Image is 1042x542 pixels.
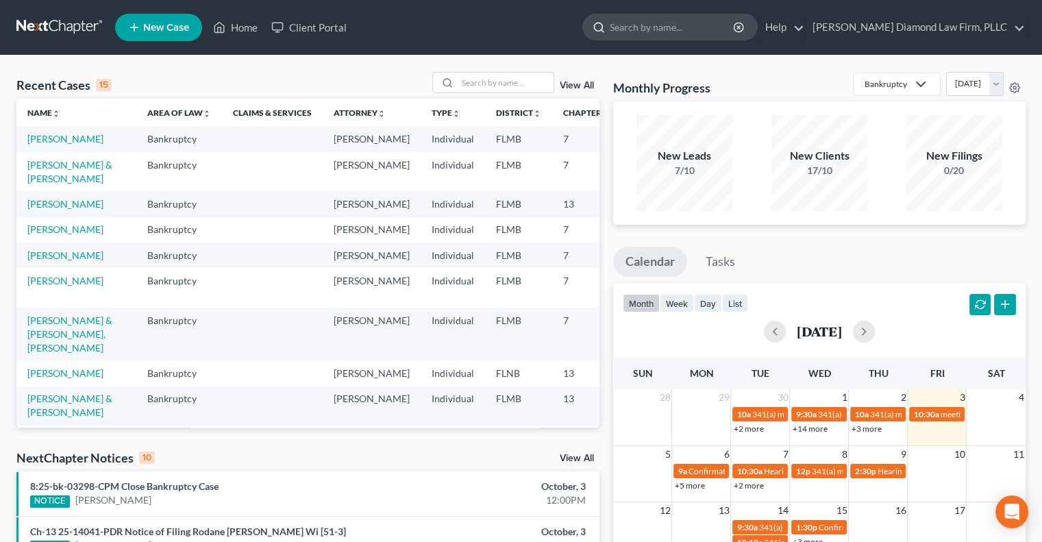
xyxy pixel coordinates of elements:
[136,152,222,191] td: Bankruptcy
[722,294,748,312] button: list
[421,426,485,478] td: Individual
[30,480,219,492] a: 8:25-bk-03298-CPM Close Bankruptcy Case
[797,324,842,338] h2: [DATE]
[795,466,810,476] span: 12p
[552,268,621,307] td: 7
[663,446,671,463] span: 5
[987,367,1004,379] span: Sat
[851,423,881,434] a: +3 more
[203,110,211,118] i: unfold_more
[795,409,816,419] span: 9:30a
[323,268,421,307] td: [PERSON_NAME]
[552,152,621,191] td: 7
[485,360,552,386] td: FLNB
[868,367,888,379] span: Thu
[1012,446,1026,463] span: 11
[776,502,789,519] span: 14
[432,108,460,118] a: Typeunfold_more
[136,308,222,360] td: Bankruptcy
[688,466,845,476] span: Confirmation Hearing for [PERSON_NAME]
[834,502,848,519] span: 15
[136,386,222,426] td: Bankruptcy
[930,367,944,379] span: Fri
[421,217,485,243] td: Individual
[421,360,485,386] td: Individual
[818,522,973,532] span: Confirmation hearing for [PERSON_NAME]
[452,110,460,118] i: unfold_more
[733,423,763,434] a: +2 more
[560,81,594,90] a: View All
[323,426,421,478] td: [PERSON_NAME]
[636,148,732,164] div: New Leads
[410,480,586,493] div: October, 3
[458,73,554,93] input: Search by name...
[27,315,112,354] a: [PERSON_NAME] & [PERSON_NAME], [PERSON_NAME]
[771,164,867,177] div: 17/10
[817,409,950,419] span: 341(a) meeting for [PERSON_NAME]
[958,389,966,406] span: 3
[771,148,867,164] div: New Clients
[552,426,621,478] td: 13
[717,502,730,519] span: 13
[632,367,652,379] span: Sun
[136,268,222,307] td: Bankruptcy
[323,152,421,191] td: [PERSON_NAME]
[952,502,966,519] span: 17
[421,308,485,360] td: Individual
[421,386,485,426] td: Individual
[421,268,485,307] td: Individual
[136,191,222,217] td: Bankruptcy
[795,522,817,532] span: 1:30p
[840,446,848,463] span: 8
[147,108,211,118] a: Area of Lawunfold_more
[995,495,1028,528] div: Open Intercom Messenger
[30,495,70,508] div: NOTICE
[865,78,907,90] div: Bankruptcy
[613,247,687,277] a: Calendar
[323,126,421,151] td: [PERSON_NAME]
[52,110,60,118] i: unfold_more
[613,79,710,96] h3: Monthly Progress
[893,502,907,519] span: 16
[136,243,222,268] td: Bankruptcy
[552,360,621,386] td: 13
[323,386,421,426] td: [PERSON_NAME]
[485,243,552,268] td: FLMB
[752,409,884,419] span: 341(a) meeting for [PERSON_NAME]
[811,466,943,476] span: 341(a) meeting for [PERSON_NAME]
[736,466,762,476] span: 10:30a
[736,409,750,419] span: 10a
[377,110,386,118] i: unfold_more
[658,389,671,406] span: 28
[16,449,155,466] div: NextChapter Notices
[552,243,621,268] td: 7
[27,223,103,235] a: [PERSON_NAME]
[485,191,552,217] td: FLMB
[323,243,421,268] td: [PERSON_NAME]
[27,159,112,184] a: [PERSON_NAME] & [PERSON_NAME]
[722,446,730,463] span: 6
[485,426,552,478] td: FLMB
[623,294,660,312] button: month
[533,110,541,118] i: unfold_more
[323,191,421,217] td: [PERSON_NAME]
[763,466,943,476] span: Hearing for [PERSON_NAME] & [PERSON_NAME]
[264,15,353,40] a: Client Portal
[563,108,610,118] a: Chapterunfold_more
[421,191,485,217] td: Individual
[694,294,722,312] button: day
[421,243,485,268] td: Individual
[806,15,1025,40] a: [PERSON_NAME] Diamond Law Firm, PLLC
[758,15,804,40] a: Help
[496,108,541,118] a: Districtunfold_more
[906,164,1002,177] div: 0/20
[222,99,323,126] th: Claims & Services
[689,367,713,379] span: Mon
[854,409,868,419] span: 10a
[552,386,621,426] td: 13
[717,389,730,406] span: 29
[16,77,112,93] div: Recent Cases
[485,217,552,243] td: FLMB
[552,126,621,151] td: 7
[485,126,552,151] td: FLMB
